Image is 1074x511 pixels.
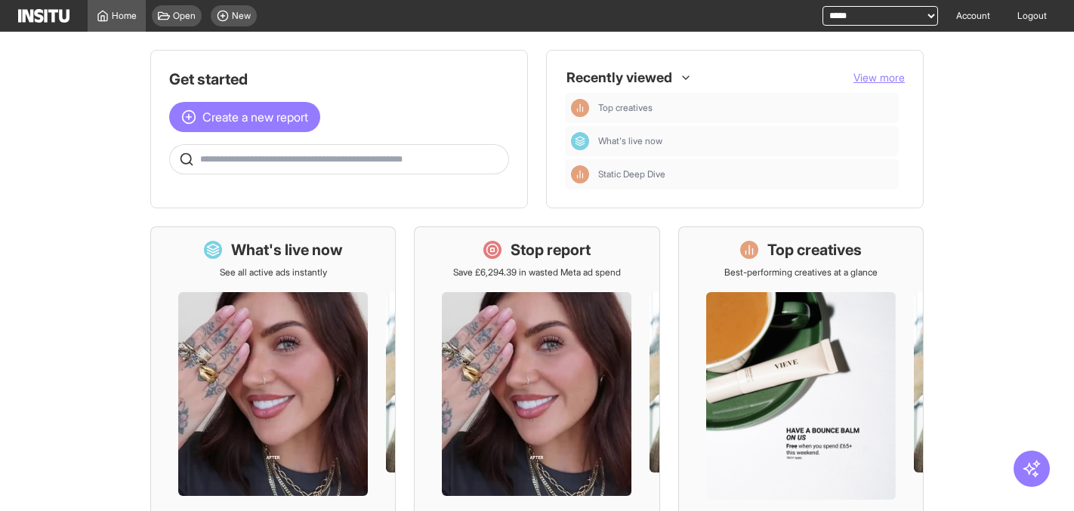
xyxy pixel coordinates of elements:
[511,239,591,260] h1: Stop report
[169,69,509,90] h1: Get started
[231,239,343,260] h1: What's live now
[173,10,196,22] span: Open
[169,102,320,132] button: Create a new report
[571,99,589,117] div: Insights
[853,71,905,84] span: View more
[571,132,589,150] div: Dashboard
[232,10,251,22] span: New
[220,266,327,279] p: See all active ads instantly
[18,9,69,23] img: Logo
[724,266,878,279] p: Best-performing creatives at a glance
[598,102,893,114] span: Top creatives
[598,135,662,147] span: What's live now
[853,70,905,85] button: View more
[571,165,589,183] div: Insights
[598,168,665,180] span: Static Deep Dive
[453,266,621,279] p: Save £6,294.39 in wasted Meta ad spend
[598,168,893,180] span: Static Deep Dive
[112,10,137,22] span: Home
[598,102,653,114] span: Top creatives
[202,108,308,126] span: Create a new report
[767,239,862,260] h1: Top creatives
[598,135,893,147] span: What's live now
